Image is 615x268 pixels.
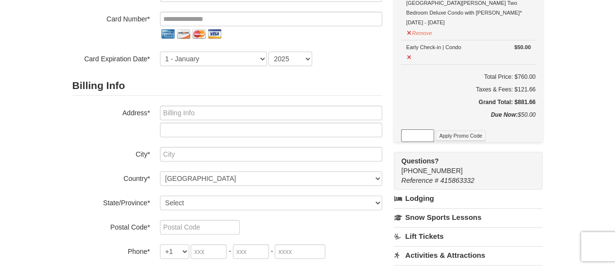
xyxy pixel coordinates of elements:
input: xxx [191,244,227,259]
input: xxxx [275,244,325,259]
button: Remove [406,26,432,38]
span: 415863332 [440,177,474,184]
label: City* [72,147,150,159]
div: $50.00 [401,110,535,129]
input: Billing Info [160,106,382,120]
input: City [160,147,382,161]
img: mastercard.png [191,26,207,42]
button: Apply Promo Code [436,130,485,141]
label: Card Expiration Date* [72,52,150,64]
img: discover.png [176,26,191,42]
a: Activities & Attractions [394,246,543,264]
h5: Grand Total: $881.66 [401,97,535,107]
img: amex.png [160,26,176,42]
label: Postal Code* [72,220,150,232]
a: Lodging [394,190,543,207]
a: Snow Sports Lessons [394,208,543,226]
strong: Questions? [401,157,439,165]
span: - [228,247,231,255]
label: Country* [72,171,150,183]
img: visa.png [207,26,222,42]
strong: Due Now: [491,111,517,118]
span: Reference # [401,177,438,184]
span: - [271,247,273,255]
label: Phone* [72,244,150,256]
div: Taxes & Fees: $121.66 [401,85,535,94]
label: State/Province* [72,196,150,208]
h6: Total Price: $760.00 [401,72,535,82]
input: xxx [233,244,269,259]
strong: $50.00 [514,42,531,52]
input: Postal Code [160,220,240,234]
td: Early Check-in | Condo [401,40,535,64]
h2: Billing Info [72,76,382,96]
span: [PHONE_NUMBER] [401,156,525,175]
label: Card Number* [72,12,150,24]
a: Lift Tickets [394,227,543,245]
label: Address* [72,106,150,118]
